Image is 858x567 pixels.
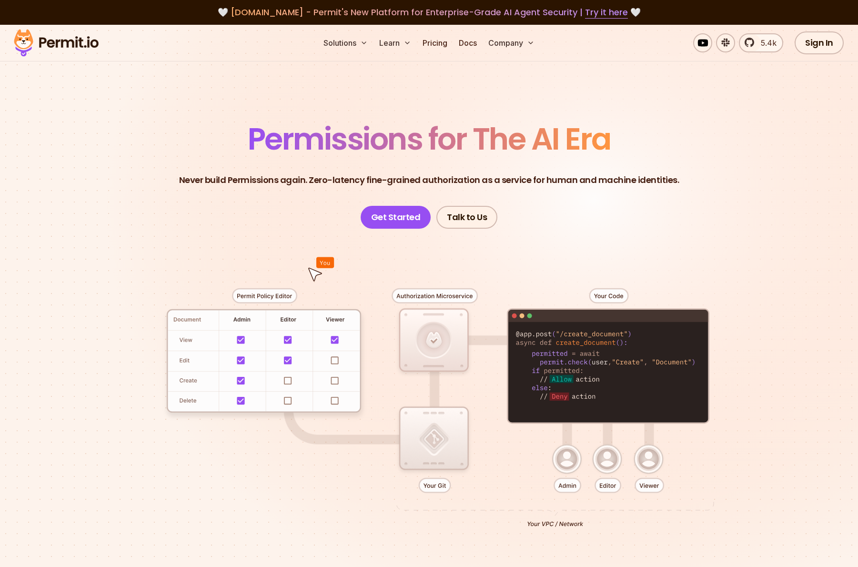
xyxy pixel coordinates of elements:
a: Try it here [585,6,628,19]
button: Learn [375,33,415,52]
button: Company [485,33,538,52]
a: Talk to Us [436,206,497,229]
span: Permissions for The AI Era [248,118,611,160]
span: [DOMAIN_NAME] - Permit's New Platform for Enterprise-Grade AI Agent Security | [231,6,628,18]
a: Get Started [361,206,431,229]
span: 5.4k [755,37,777,49]
a: Sign In [795,31,844,54]
a: Docs [455,33,481,52]
button: Solutions [320,33,372,52]
img: Permit logo [10,27,103,59]
a: Pricing [419,33,451,52]
p: Never build Permissions again. Zero-latency fine-grained authorization as a service for human and... [179,173,679,187]
a: 5.4k [739,33,783,52]
div: 🤍 🤍 [23,6,835,19]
